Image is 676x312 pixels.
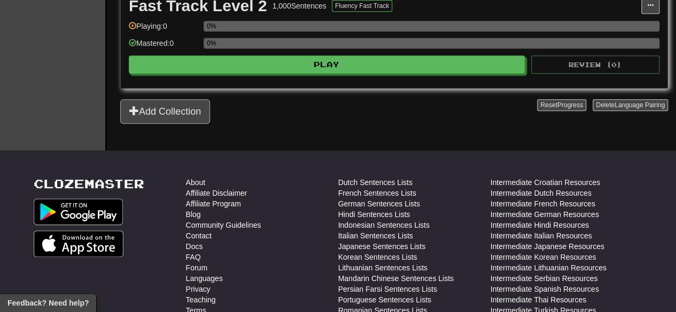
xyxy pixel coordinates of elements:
button: ResetProgress [537,99,586,111]
a: Blog [186,209,201,220]
a: Intermediate Hindi Resources [491,220,589,230]
a: Teaching [186,294,216,305]
span: Open feedback widget [7,298,89,308]
a: French Sentences Lists [338,188,416,198]
a: Clozemaster [34,177,144,190]
a: Persian Farsi Sentences Lists [338,284,437,294]
a: Privacy [186,284,211,294]
a: Forum [186,262,207,273]
img: Get it on App Store [34,230,124,257]
button: Play [129,55,525,74]
a: German Sentences Lists [338,198,420,209]
a: Affiliate Program [186,198,241,209]
a: Portuguese Sentences Lists [338,294,431,305]
a: Lithuanian Sentences Lists [338,262,428,273]
span: Progress [557,101,583,109]
a: Intermediate Thai Resources [491,294,587,305]
span: Language Pairing [615,101,665,109]
a: Intermediate Serbian Resources [491,273,598,284]
a: FAQ [186,252,201,262]
a: Hindi Sentences Lists [338,209,410,220]
a: Japanese Sentences Lists [338,241,425,252]
a: Community Guidelines [186,220,261,230]
a: Affiliate Disclaimer [186,188,247,198]
a: Italian Sentences Lists [338,230,413,241]
a: Mandarin Chinese Sentences Lists [338,273,454,284]
a: Intermediate Dutch Resources [491,188,592,198]
a: Intermediate Italian Resources [491,230,592,241]
div: 1,000 Sentences [273,1,327,11]
button: Add Collection [120,99,210,124]
div: Mastered: 0 [129,38,198,55]
a: Korean Sentences Lists [338,252,417,262]
div: Playing: 0 [129,21,198,38]
a: About [186,177,206,188]
a: Docs [186,241,203,252]
img: Get it on Google Play [34,198,123,225]
button: DeleteLanguage Pairing [593,99,668,111]
a: Indonesian Sentences Lists [338,220,430,230]
a: Languages [186,273,223,284]
a: Intermediate Korean Resources [491,252,596,262]
a: Intermediate German Resources [491,209,599,220]
a: Contact [186,230,212,241]
a: Dutch Sentences Lists [338,177,413,188]
button: Review (0) [531,55,659,74]
a: Intermediate French Resources [491,198,595,209]
a: Intermediate Lithuanian Resources [491,262,607,273]
a: Intermediate Japanese Resources [491,241,604,252]
a: Intermediate Spanish Resources [491,284,599,294]
a: Intermediate Croatian Resources [491,177,600,188]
